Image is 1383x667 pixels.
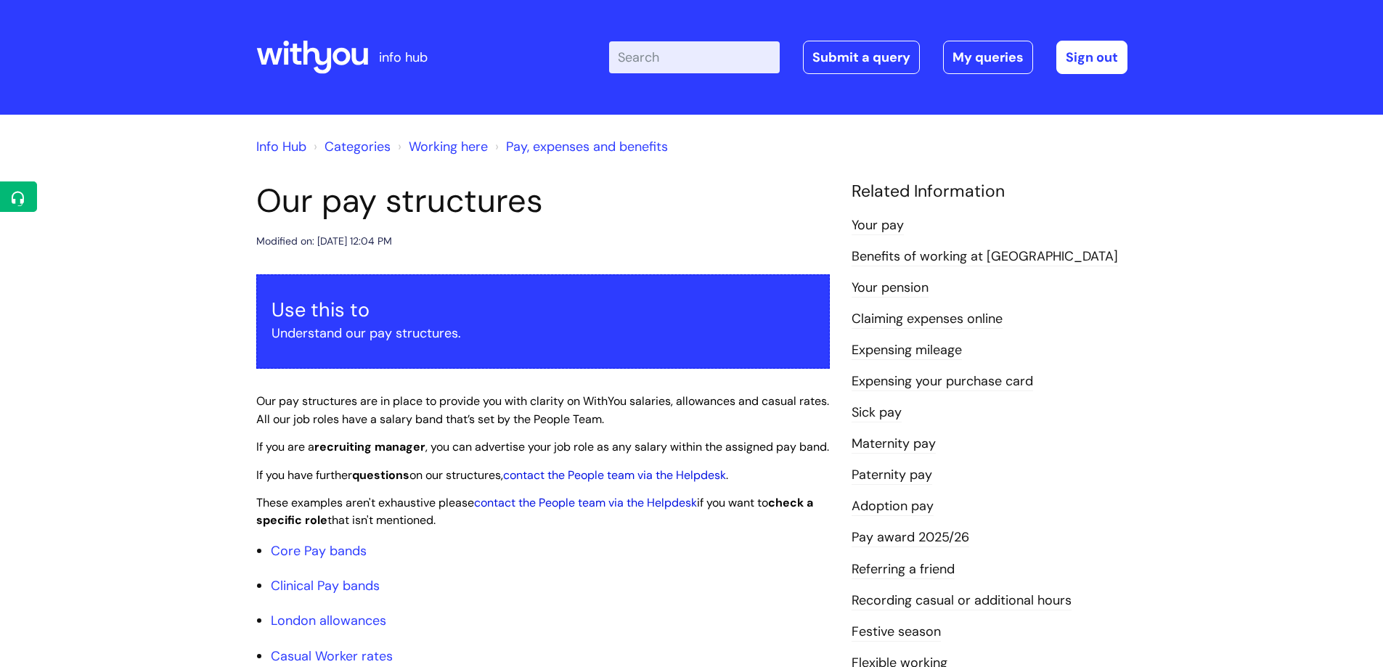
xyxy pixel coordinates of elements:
a: Clinical Pay bands [271,577,380,594]
a: contact the People team via the Helpdesk [474,495,697,510]
h4: Related Information [852,181,1127,202]
a: Pay, expenses and benefits [506,138,668,155]
strong: recruiting manager [314,439,425,454]
a: Sick pay [852,404,902,422]
a: Claiming expenses online [852,310,1003,329]
a: contact the People team via the Helpdesk [503,467,726,483]
a: Expensing your purchase card [852,372,1033,391]
h1: Our pay structures [256,181,830,221]
a: London allowances [271,612,386,629]
a: Maternity pay [852,435,936,454]
li: Solution home [310,135,391,158]
a: Working here [409,138,488,155]
span: These examples aren't exhaustive please if you want to that isn't mentioned. [256,495,813,528]
a: Info Hub [256,138,306,155]
a: Recording casual or additional hours [852,592,1072,610]
a: Core Pay bands [271,542,367,560]
a: Your pay [852,216,904,235]
a: Sign out [1056,41,1127,74]
a: Benefits of working at [GEOGRAPHIC_DATA] [852,247,1118,266]
a: Your pension [852,279,929,298]
li: Pay, expenses and benefits [491,135,668,158]
span: If you have further on our structures, . [256,467,728,483]
a: My queries [943,41,1033,74]
a: Casual Worker rates [271,647,393,665]
a: Categories [325,138,391,155]
strong: questions [352,467,409,483]
p: info hub [379,46,428,69]
div: Modified on: [DATE] 12:04 PM [256,232,392,250]
li: Working here [394,135,488,158]
div: | - [609,41,1127,74]
a: Referring a friend [852,560,955,579]
a: Adoption pay [852,497,934,516]
a: Pay award 2025/26 [852,528,969,547]
input: Search [609,41,780,73]
a: Submit a query [803,41,920,74]
a: Paternity pay [852,466,932,485]
a: Festive season [852,623,941,642]
h3: Use this to [272,298,815,322]
p: Understand our pay structures. [272,322,815,345]
a: Expensing mileage [852,341,962,360]
span: If you are a , you can advertise your job role as any salary within the assigned pay band. [256,439,829,454]
span: Our pay structures are in place to provide you with clarity on WithYou salaries, allowances and c... [256,393,829,427]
